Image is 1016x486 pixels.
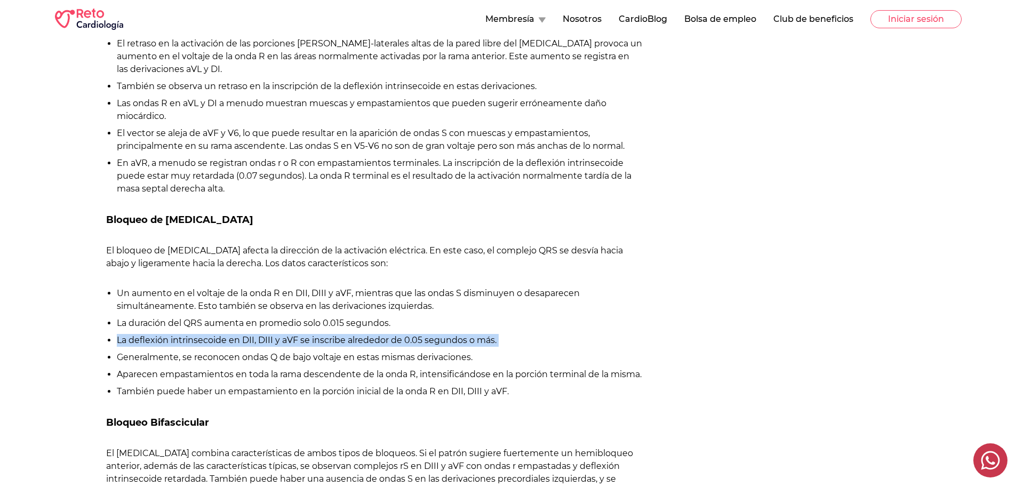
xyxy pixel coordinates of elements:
li: Un aumento en el voltaje de la onda R en DII, DIII y aVF, mientras que las ondas S disminuyen o d... [117,287,642,313]
li: Aparecen empastamientos en toda la rama descendente de la onda R, intensificándose en la porción ... [117,368,642,381]
li: El vector se aleja de aVF y V6, lo que puede resultar en la aparición de ondas S con muescas y em... [117,127,642,153]
li: El retraso en la activación de las porciones [PERSON_NAME]-laterales altas de la pared libre del ... [117,37,642,76]
li: También se observa un retraso en la inscripción de la deflexión intrinsecoide en estas derivaciones. [117,80,642,93]
button: Nosotros [563,13,602,26]
li: También puede haber un empastamiento en la porción inicial de la onda R en DII, DIII y aVF. [117,385,642,398]
button: Bolsa de empleo [684,13,756,26]
p: El bloqueo de [MEDICAL_DATA] afecta la dirección de la activación eléctrica. En este caso, el com... [106,244,642,270]
img: RETO Cardio Logo [55,9,123,30]
button: Club de beneficios [773,13,853,26]
li: En aVR, a menudo se registran ondas r o R con empastamientos terminales. La inscripción de la def... [117,157,642,195]
button: CardioBlog [619,13,667,26]
li: Generalmente, se reconocen ondas Q de bajo voltaje en estas mismas derivaciones. [117,351,642,364]
button: Membresía [485,13,546,26]
li: Las ondas R en aVL y DI a menudo muestran muescas y empastamientos que pueden sugerir erróneament... [117,97,642,123]
h2: Bloqueo Bifascicular [106,415,642,430]
button: Iniciar sesión [870,10,962,28]
li: La deflexión intrinsecoide en DII, DIII y aVF se inscribe alrededor de 0.05 segundos o más. [117,334,642,347]
li: La duración del QRS aumenta en promedio solo 0.015 segundos. [117,317,642,330]
h2: Bloqueo de [MEDICAL_DATA] [106,212,642,227]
